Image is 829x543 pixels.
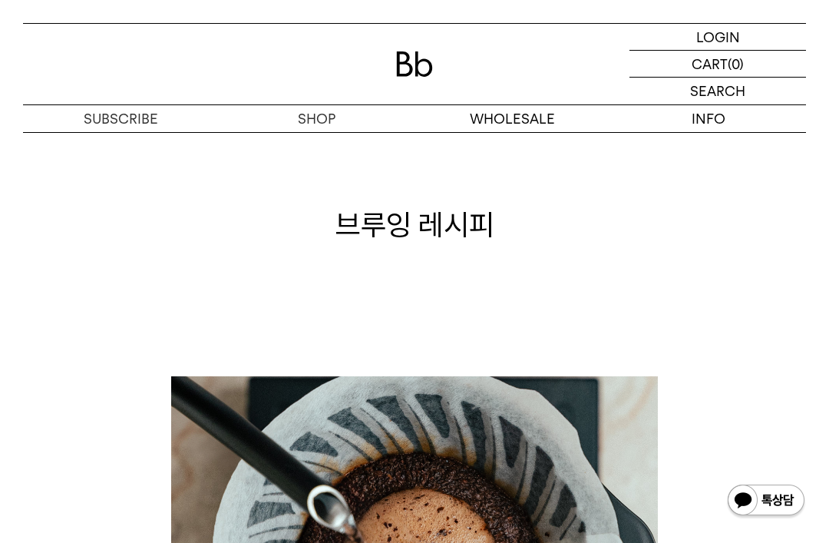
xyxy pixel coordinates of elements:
p: (0) [728,51,744,77]
a: SUBSCRIBE [23,105,219,132]
img: 로고 [396,51,433,77]
a: LOGIN [629,24,806,51]
a: CART (0) [629,51,806,78]
h1: 브루잉 레시피 [23,204,806,245]
img: 카카오톡 채널 1:1 채팅 버튼 [726,483,806,520]
p: WHOLESALE [414,105,610,132]
p: LOGIN [696,24,740,50]
a: SHOP [219,105,414,132]
p: CART [692,51,728,77]
p: INFO [610,105,806,132]
p: SEARCH [690,78,745,104]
